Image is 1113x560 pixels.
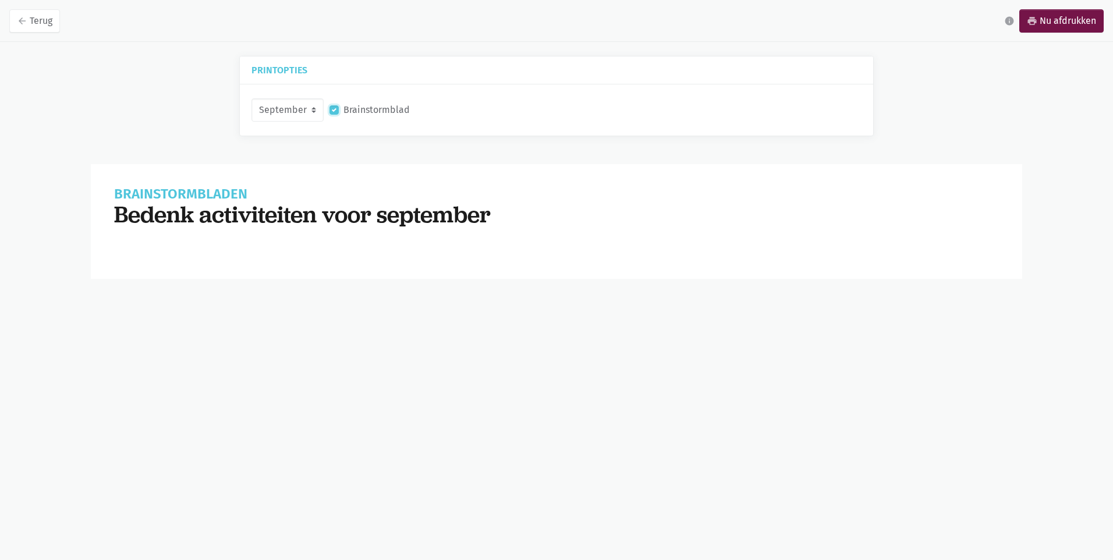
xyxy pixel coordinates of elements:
a: printNu afdrukken [1019,9,1104,33]
i: print [1027,16,1037,26]
h1: Brainstormbladen [114,187,999,201]
a: arrow_backTerug [9,9,60,33]
i: arrow_back [17,16,27,26]
label: Brainstormblad [343,102,410,118]
h1: Bedenk activiteiten voor september [114,201,999,228]
h5: Printopties [251,66,862,75]
i: info [1004,16,1015,26]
